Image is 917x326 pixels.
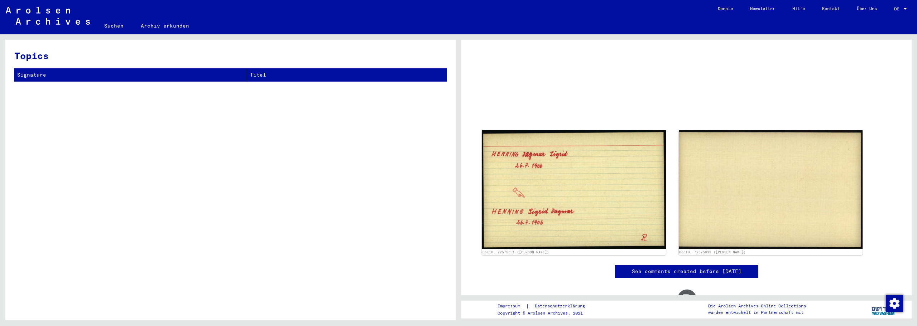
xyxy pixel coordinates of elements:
[708,309,806,316] p: wurden entwickelt in Partnerschaft mit
[14,49,446,63] h3: Topics
[886,295,903,312] img: Zustimmung ändern
[498,310,594,316] p: Copyright © Arolsen Archives, 2021
[14,69,247,81] th: Signature
[498,302,594,310] div: |
[498,302,526,310] a: Impressum
[482,250,549,254] a: DocID: 72575831 ([PERSON_NAME])
[870,300,897,318] img: yv_logo.png
[96,17,132,34] a: Suchen
[708,303,806,309] p: Die Arolsen Archives Online-Collections
[132,17,198,34] a: Archiv erkunden
[482,130,666,249] img: 001.jpg
[632,268,741,275] a: See comments created before [DATE]
[6,7,90,25] img: Arolsen_neg.svg
[894,6,902,11] span: DE
[529,302,594,310] a: Datenschutzerklärung
[247,69,447,81] th: Titel
[679,130,863,249] img: 002.jpg
[885,295,903,312] div: Zustimmung ändern
[679,250,746,254] a: DocID: 72575831 ([PERSON_NAME])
